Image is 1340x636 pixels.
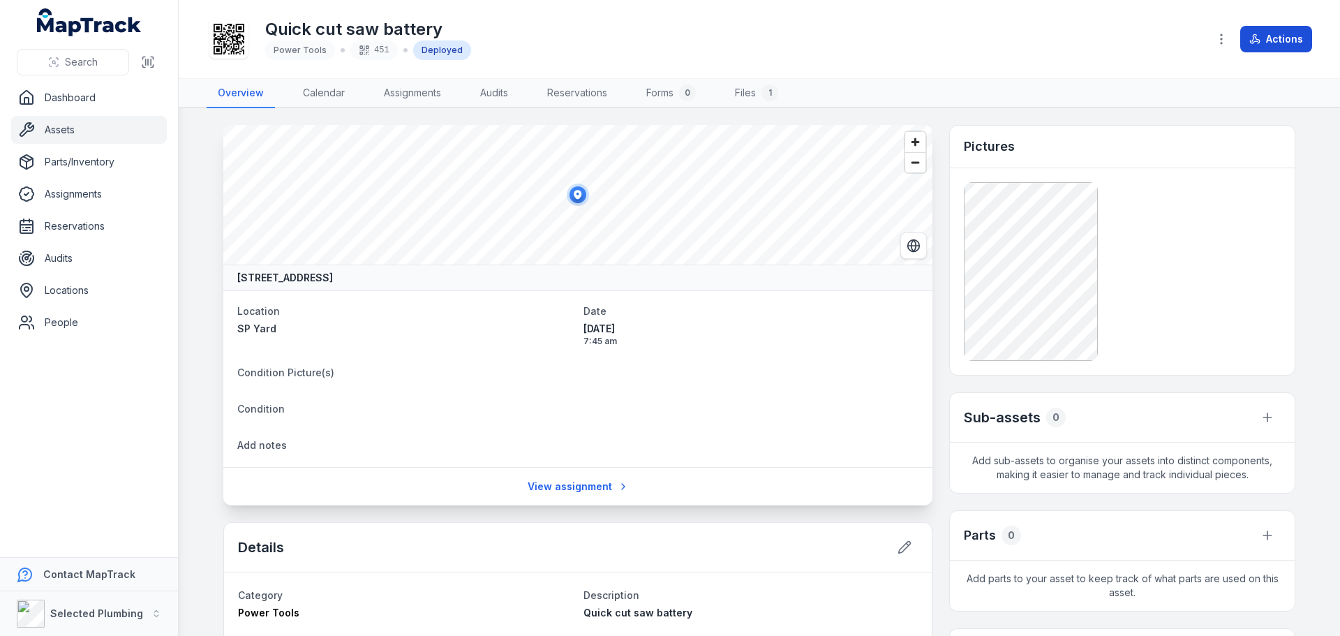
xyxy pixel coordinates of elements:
[373,79,452,108] a: Assignments
[950,561,1295,611] span: Add parts to your asset to keep track of what parts are used on this asset.
[950,443,1295,493] span: Add sub-assets to organise your assets into distinct components, making it easier to manage and t...
[583,322,918,347] time: 9/1/2025, 7:45:39 AM
[11,244,167,272] a: Audits
[413,40,471,60] div: Deployed
[238,538,284,557] h2: Details
[50,607,143,619] strong: Selected Plumbing
[1002,526,1021,545] div: 0
[1240,26,1312,52] button: Actions
[238,607,299,619] span: Power Tools
[905,152,925,172] button: Zoom out
[223,125,932,265] canvas: Map
[43,568,135,580] strong: Contact MapTrack
[469,79,519,108] a: Audits
[37,8,142,36] a: MapTrack
[237,403,285,415] span: Condition
[761,84,778,101] div: 1
[964,137,1015,156] h3: Pictures
[583,305,606,317] span: Date
[237,323,276,334] span: SP Yard
[519,473,638,500] a: View assignment
[237,271,333,285] strong: [STREET_ADDRESS]
[237,367,334,378] span: Condition Picture(s)
[238,589,283,601] span: Category
[1046,408,1066,427] div: 0
[350,40,398,60] div: 451
[65,55,98,69] span: Search
[11,148,167,176] a: Parts/Inventory
[207,79,275,108] a: Overview
[11,309,167,337] a: People
[237,305,280,317] span: Location
[265,18,471,40] h1: Quick cut saw battery
[11,276,167,304] a: Locations
[11,116,167,144] a: Assets
[583,607,692,619] span: Quick cut saw battery
[724,79,789,108] a: Files1
[274,45,327,55] span: Power Tools
[583,336,918,347] span: 7:45 am
[11,180,167,208] a: Assignments
[583,322,918,336] span: [DATE]
[583,589,639,601] span: Description
[292,79,356,108] a: Calendar
[237,322,572,336] a: SP Yard
[964,526,996,545] h3: Parts
[635,79,707,108] a: Forms0
[237,439,287,451] span: Add notes
[905,132,925,152] button: Zoom in
[964,408,1041,427] h2: Sub-assets
[11,212,167,240] a: Reservations
[17,49,129,75] button: Search
[536,79,618,108] a: Reservations
[11,84,167,112] a: Dashboard
[679,84,696,101] div: 0
[900,232,927,259] button: Switch to Satellite View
